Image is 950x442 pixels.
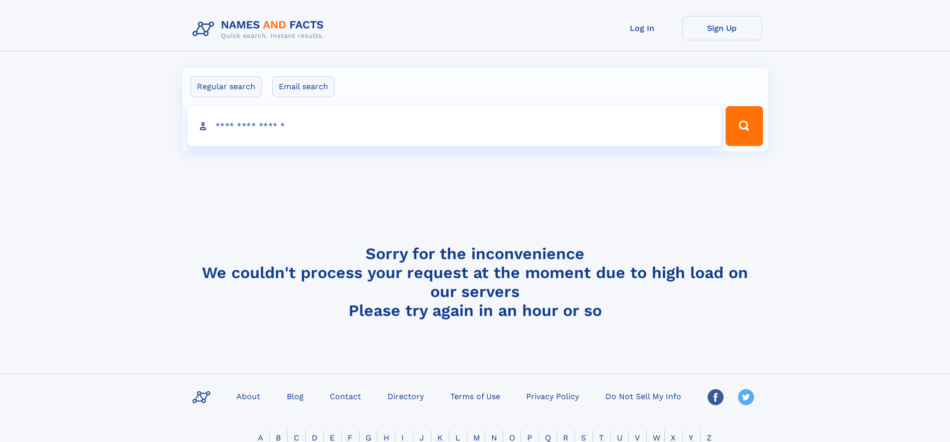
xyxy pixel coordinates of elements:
a: Sign Up [682,16,762,40]
a: Contact [326,389,365,403]
a: About [232,389,264,403]
input: search input [188,106,722,146]
img: Facebook [708,389,724,405]
a: Privacy Policy [522,389,583,403]
a: Directory [383,389,428,403]
a: Log In [602,16,682,40]
a: Do Not Sell My Info [601,389,685,403]
button: Search Button [726,106,762,146]
label: Email search [272,76,335,97]
a: Terms of Use [446,389,504,403]
label: Regular search [190,76,262,97]
img: Logo Names and Facts [189,16,332,43]
a: Blog [283,389,308,403]
h4: Sorry for the inconvenience We couldn't process your request at the moment due to high load on ou... [189,244,762,320]
img: Twitter [738,389,754,405]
